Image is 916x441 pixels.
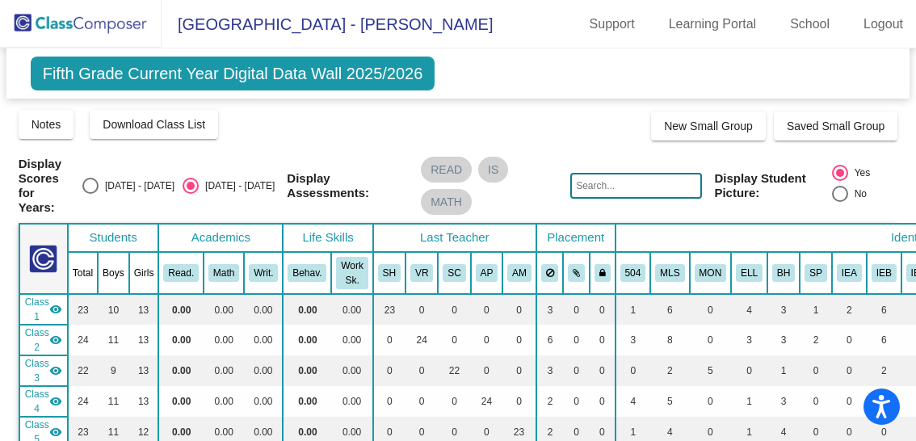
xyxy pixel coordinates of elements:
[471,355,503,386] td: 0
[405,294,438,325] td: 0
[129,294,159,325] td: 13
[651,111,766,141] button: New Small Group
[563,325,590,355] td: 0
[283,355,331,386] td: 0.00
[731,325,767,355] td: 3
[832,165,898,207] mat-radio-group: Select an option
[373,355,405,386] td: 0
[502,325,536,355] td: 0
[471,294,503,325] td: 0
[82,178,275,194] mat-radio-group: Select an option
[244,325,283,355] td: 0.00
[158,386,204,417] td: 0.00
[536,355,564,386] td: 3
[199,178,275,193] div: [DATE] - [DATE]
[19,355,68,386] td: Shana Chavez - MON / Math 2
[244,294,283,325] td: 0.00
[283,325,331,355] td: 0.00
[800,252,832,294] th: IEP Speech Only
[283,386,331,417] td: 0.00
[129,325,159,355] td: 13
[867,325,901,355] td: 6
[848,166,871,180] div: Yes
[655,264,684,282] button: MLS
[650,386,689,417] td: 5
[287,171,409,200] span: Display Assessments:
[471,325,503,355] td: 0
[502,355,536,386] td: 0
[650,325,689,355] td: 8
[800,325,832,355] td: 2
[283,294,331,325] td: 0.00
[68,294,98,325] td: 23
[438,325,470,355] td: 0
[777,11,842,37] a: School
[837,264,862,282] button: IEA
[800,355,832,386] td: 0
[98,325,129,355] td: 11
[103,118,205,131] span: Download Class List
[767,386,800,417] td: 3
[405,325,438,355] td: 24
[68,355,98,386] td: 22
[577,11,648,37] a: Support
[616,386,651,417] td: 4
[616,325,651,355] td: 3
[563,355,590,386] td: 0
[851,11,916,37] a: Logout
[502,294,536,325] td: 0
[616,355,651,386] td: 0
[650,294,689,325] td: 6
[19,294,68,325] td: Shane Hunt - Inclusion / ELA 1
[664,120,753,132] span: New Small Group
[68,252,98,294] th: Total
[331,325,372,355] td: 0.00
[204,294,244,325] td: 0.00
[373,252,405,294] th: Shane Hunt
[731,355,767,386] td: 0
[421,189,472,215] mat-chip: MATH
[695,264,727,282] button: MON
[49,395,62,408] mat-icon: visibility
[331,355,372,386] td: 0.00
[767,294,800,325] td: 3
[19,325,68,355] td: Vanessa Riboni - SE Overflow / Math 1
[502,252,536,294] th: Angela Maes
[690,355,732,386] td: 5
[805,264,827,282] button: SP
[800,294,832,325] td: 1
[650,252,689,294] th: MLSS
[331,294,372,325] td: 0.00
[99,178,174,193] div: [DATE] - [DATE]
[690,294,732,325] td: 0
[25,356,49,385] span: Class 3
[502,386,536,417] td: 0
[476,264,498,282] button: AP
[158,224,283,252] th: Academics
[49,364,62,377] mat-icon: visibility
[249,264,278,282] button: Writ.
[32,118,61,131] span: Notes
[208,264,239,282] button: Math
[19,157,70,215] span: Display Scores for Years:
[563,252,590,294] th: Keep with students
[536,325,564,355] td: 6
[590,252,616,294] th: Keep with teacher
[443,264,465,282] button: SC
[731,252,767,294] th: English Language Learner
[204,386,244,417] td: 0.00
[378,264,401,282] button: SH
[373,386,405,417] td: 0
[162,11,493,37] span: [GEOGRAPHIC_DATA] - [PERSON_NAME]
[536,252,564,294] th: Keep away students
[373,224,536,252] th: Last Teacher
[98,252,129,294] th: Boys
[832,355,867,386] td: 0
[774,111,897,141] button: Saved Small Group
[731,294,767,325] td: 4
[405,355,438,386] td: 0
[410,264,433,282] button: VR
[848,187,867,201] div: No
[373,294,405,325] td: 23
[867,386,901,417] td: 1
